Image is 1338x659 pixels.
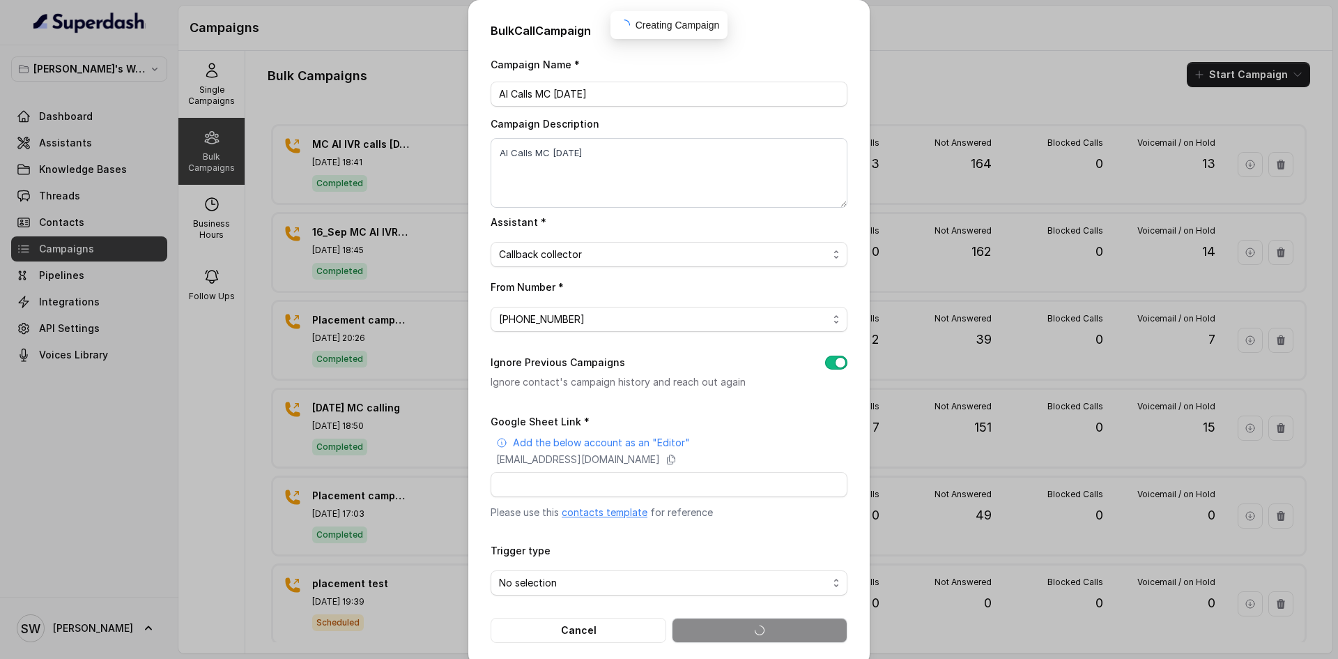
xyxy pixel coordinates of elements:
[636,20,720,31] span: Creating Campaign
[491,354,625,371] label: Ignore Previous Campaigns
[491,307,847,332] button: [PHONE_NUMBER]
[491,59,580,70] label: Campaign Name *
[491,545,551,556] label: Trigger type
[562,506,647,518] a: contacts template
[513,436,690,450] p: Add the below account as an "Editor"
[499,575,828,591] span: No selection
[491,216,546,228] label: Assistant *
[491,118,599,130] label: Campaign Description
[491,416,590,427] label: Google Sheet Link *
[499,311,828,328] span: [PHONE_NUMBER]
[496,453,660,467] p: [EMAIL_ADDRESS][DOMAIN_NAME]
[491,374,803,391] p: Ignore contact's campaign history and reach out again
[499,246,828,263] span: Callback collector
[491,570,847,596] button: No selection
[491,242,847,267] button: Callback collector
[491,506,847,520] p: Please use this for reference
[491,22,847,39] h2: Bulk Call Campaign
[491,281,564,293] label: From Number *
[491,618,666,643] button: Cancel
[619,20,630,31] span: loading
